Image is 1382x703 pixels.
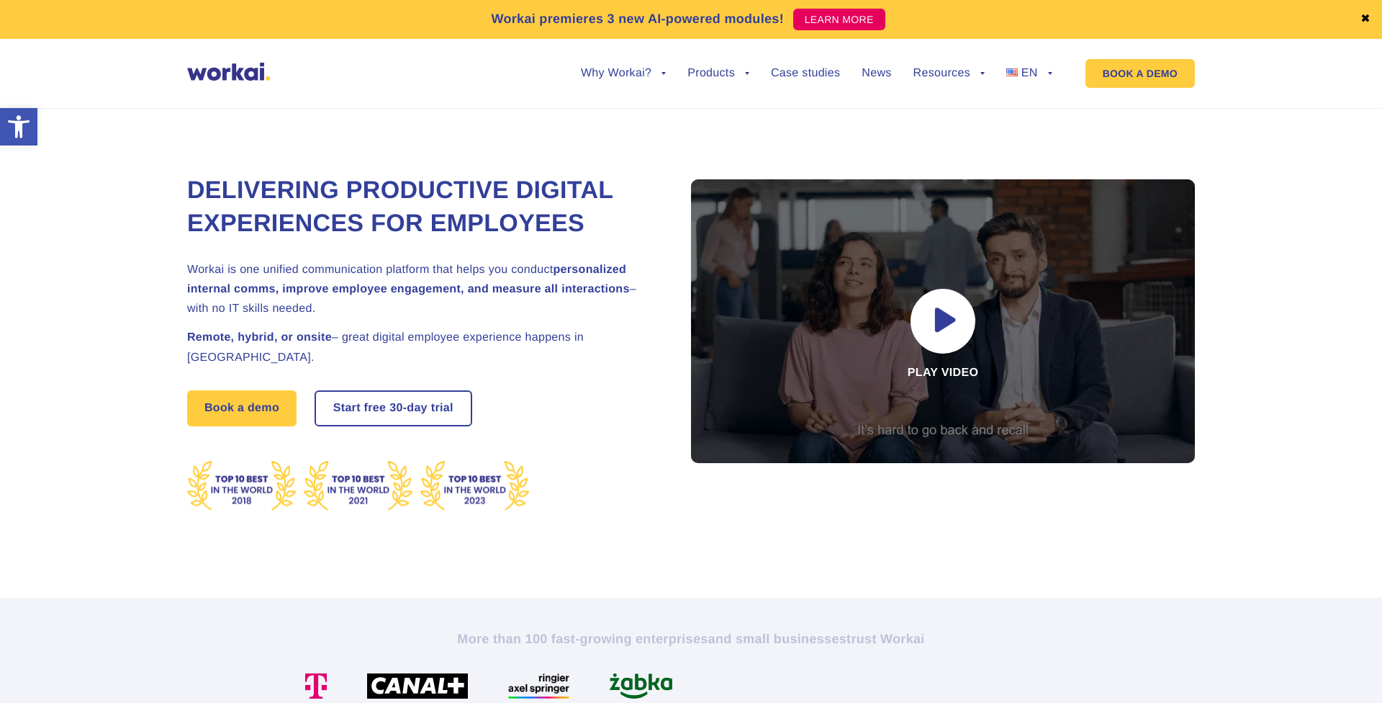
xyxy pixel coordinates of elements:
[1085,59,1195,88] a: BOOK A DEMO
[1360,14,1370,25] a: ✖
[491,9,784,29] p: Workai premieres 3 new AI-powered modules!
[708,632,846,646] i: and small businesses
[187,390,297,426] a: Book a demo
[187,174,655,241] h1: Delivering Productive Digital Experiences for Employees
[1021,67,1038,79] span: EN
[793,9,885,30] a: LEARN MORE
[187,331,332,344] strong: Remote, hybrid, or onsite
[862,68,891,79] a: News
[581,68,666,79] a: Why Workai?
[187,260,655,319] h2: Workai is one unified communication platform that helps you conduct – with no IT skills needed.
[691,179,1195,463] div: Play video
[389,403,428,414] i: 30-day
[292,630,1090,648] h2: More than 100 fast-growing enterprises trust Workai
[687,68,749,79] a: Products
[187,328,655,367] h2: – great digital employee experience happens in [GEOGRAPHIC_DATA].
[913,68,985,79] a: Resources
[771,68,840,79] a: Case studies
[316,392,471,425] a: Start free30-daytrial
